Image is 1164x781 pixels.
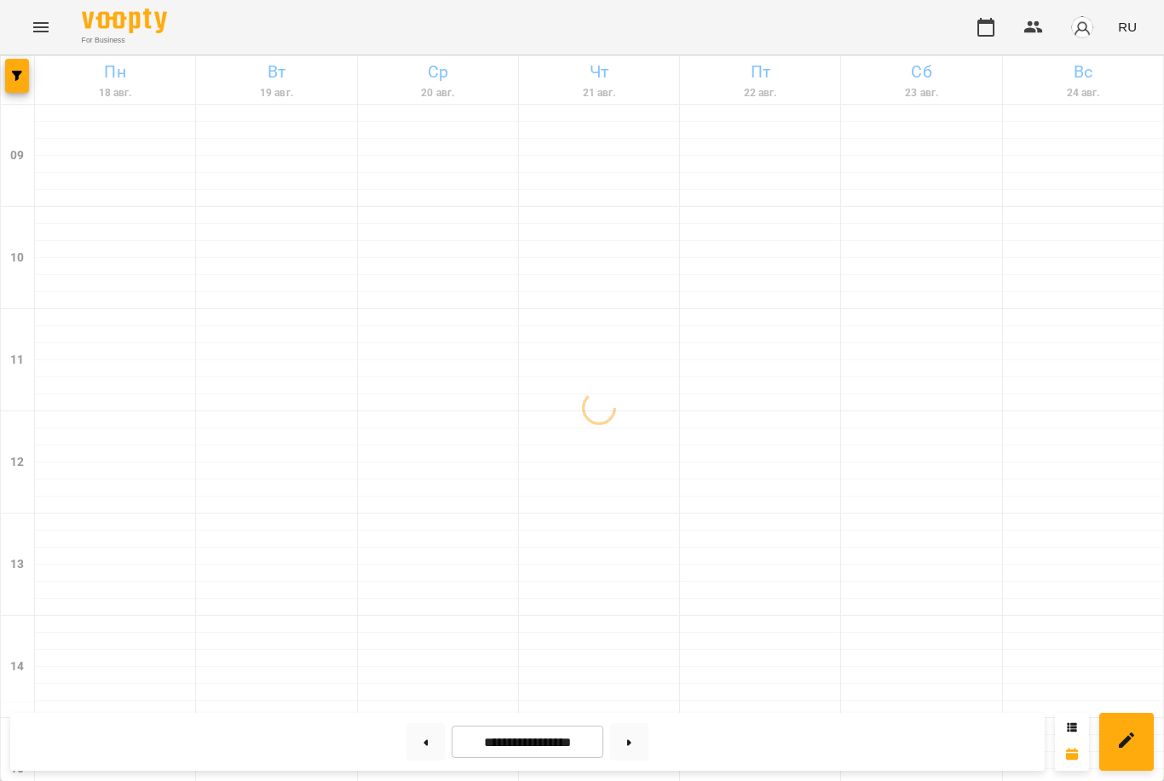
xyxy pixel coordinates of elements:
h6: Вс [1006,59,1161,85]
span: For Business [82,35,167,46]
span: RU [1118,18,1137,36]
h6: 18 авг. [37,85,193,101]
h6: 11 [10,351,24,370]
h6: 21 авг. [521,85,677,101]
button: Menu [20,7,61,48]
img: avatar_s.png [1070,15,1094,39]
h6: 10 [10,249,24,267]
h6: Пт [683,59,838,85]
img: Voopty Logo [82,9,167,33]
h6: 09 [10,146,24,165]
h6: Ср [360,59,516,85]
button: RU [1111,11,1144,43]
h6: 24 авг. [1006,85,1161,101]
h6: 20 авг. [360,85,516,101]
h6: Вт [199,59,354,85]
h6: 13 [10,555,24,574]
h6: 12 [10,453,24,472]
h6: Пн [37,59,193,85]
h6: 23 авг. [844,85,999,101]
h6: 14 [10,658,24,676]
h6: Чт [521,59,677,85]
h6: 19 авг. [199,85,354,101]
h6: 22 авг. [683,85,838,101]
h6: Сб [844,59,999,85]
